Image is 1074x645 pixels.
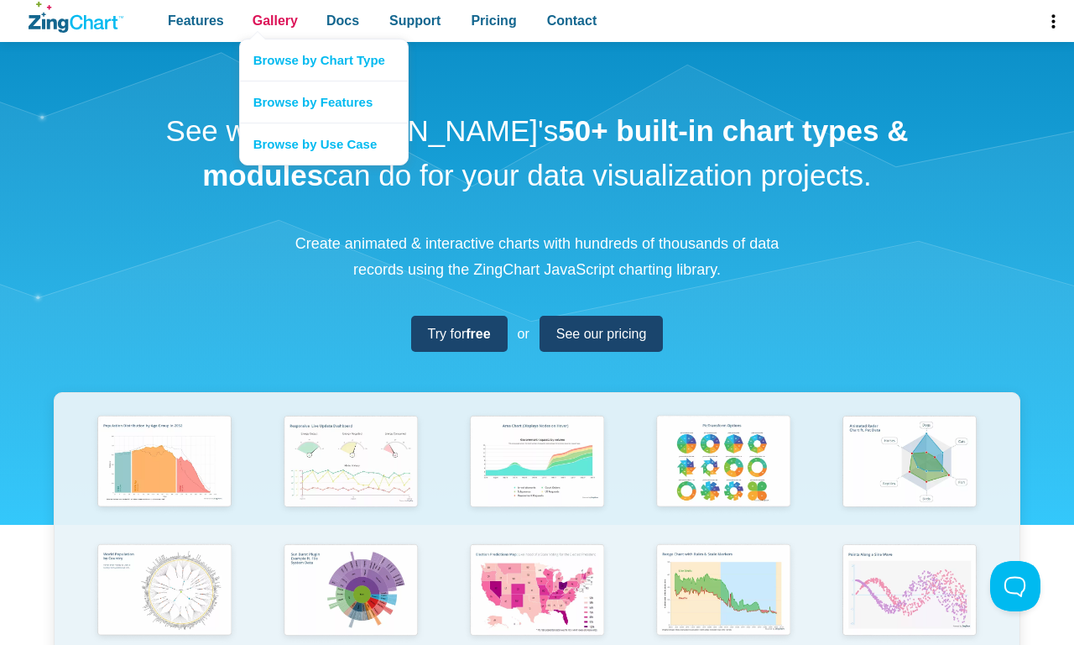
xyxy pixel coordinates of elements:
a: Pie Transform Options [630,410,816,538]
img: Points Along a Sine Wave [835,538,984,645]
p: Create animated & interactive charts with hundreds of thousands of data records using the ZingCha... [285,231,789,282]
a: Responsive Live Update Dashboard [258,410,444,538]
span: Pricing [471,9,516,32]
h1: See what [PERSON_NAME]'s can do for your data visualization projects. [159,109,915,197]
a: Browse by Use Case [240,123,408,165]
span: Contact [547,9,597,32]
span: Features [168,9,224,32]
a: Browse by Chart Type [240,39,408,81]
span: Support [389,9,441,32]
img: Sun Burst Plugin Example ft. File System Data [276,538,425,644]
a: ZingChart Logo. Click to return to the homepage [29,2,123,33]
a: Animated Radar Chart ft. Pet Data [816,410,1003,538]
iframe: Toggle Customer Support [990,561,1040,611]
a: Try forfree [411,316,508,352]
img: Pie Transform Options [649,410,798,517]
span: Try for [428,322,491,345]
span: See our pricing [556,322,647,345]
img: Population Distribution by Age Group in 2052 [90,410,239,517]
a: Browse by Features [240,81,408,123]
img: Range Chart with Rultes & Scale Markers [649,538,798,645]
img: Area Chart (Displays Nodes on Hover) [462,410,612,517]
img: World Population by Country [90,538,239,645]
a: Area Chart (Displays Nodes on Hover) [444,410,630,538]
span: Docs [326,9,359,32]
img: Election Predictions Map [462,538,612,645]
img: Responsive Live Update Dashboard [276,410,425,517]
strong: free [466,327,490,341]
a: See our pricing [540,316,664,352]
span: or [518,322,529,345]
a: Population Distribution by Age Group in 2052 [71,410,258,538]
strong: 50+ built-in chart types & modules [202,114,908,191]
span: Gallery [253,9,298,32]
img: Animated Radar Chart ft. Pet Data [835,410,984,517]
